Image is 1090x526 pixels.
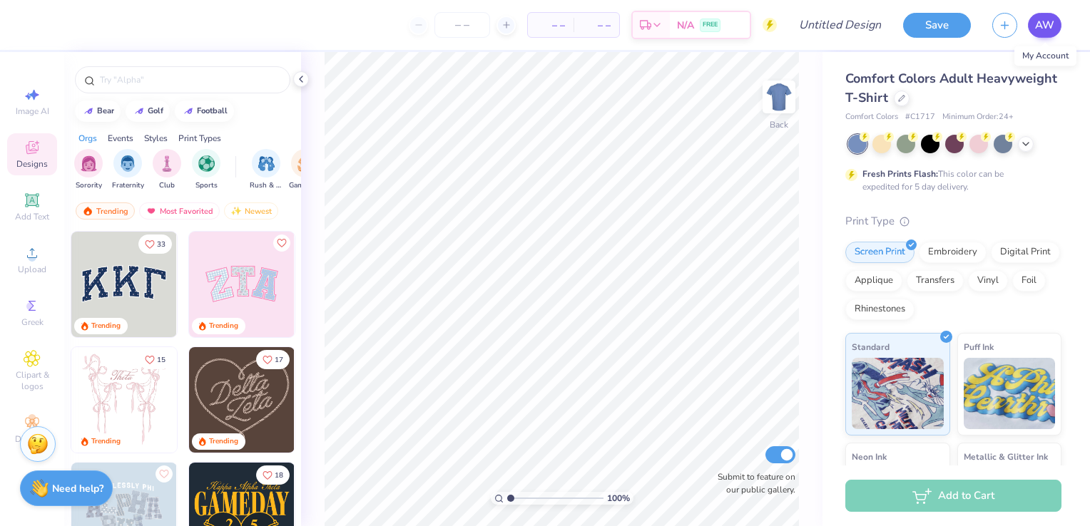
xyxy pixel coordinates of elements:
img: 12710c6a-dcc0-49ce-8688-7fe8d5f96fe2 [189,347,295,453]
div: Most Favorited [139,202,220,220]
div: Newest [224,202,278,220]
div: Trending [209,321,238,331]
label: Submit to feature on our public gallery. [710,470,795,496]
img: Back [765,83,793,111]
img: 9980f5e8-e6a1-4b4a-8839-2b0e9349023c [189,232,295,337]
img: Club Image [159,155,175,172]
span: Upload [18,264,46,275]
span: Add Text [15,211,49,222]
span: AW [1035,17,1054,33]
button: golf [126,100,170,122]
button: Like [138,350,172,369]
div: Orgs [78,132,97,145]
img: 5ee11766-d822-42f5-ad4e-763472bf8dcf [294,232,399,337]
div: filter for Sports [192,149,220,191]
div: Digital Print [991,242,1060,263]
button: filter button [192,149,220,191]
button: Like [138,234,172,254]
img: Puff Ink [964,358,1056,429]
span: Sorority [76,180,102,191]
div: filter for Fraternity [112,149,144,191]
span: Standard [852,339,890,354]
span: Game Day [289,180,322,191]
div: filter for Sorority [74,149,103,191]
div: bear [97,107,114,115]
input: Try "Alpha" [98,73,281,87]
span: – – [536,18,565,33]
span: Greek [21,316,44,328]
span: Image AI [16,105,49,117]
div: Events [108,132,133,145]
button: Like [256,465,290,485]
strong: Fresh Prints Flash: [862,168,938,180]
span: Sports [195,180,218,191]
button: filter button [289,149,322,191]
img: trend_line.gif [133,107,145,115]
span: Club [159,180,175,191]
img: Fraternity Image [120,155,136,172]
span: 18 [275,472,283,479]
div: filter for Club [153,149,181,191]
a: AW [1028,13,1061,38]
img: Sports Image [198,155,215,172]
button: Like [273,234,290,252]
div: Trending [91,436,121,447]
div: football [197,107,228,115]
span: Designs [16,158,48,170]
span: Rush & Bid [250,180,282,191]
span: N/A [677,18,694,33]
span: FREE [703,20,718,30]
div: Trending [209,436,238,447]
div: Screen Print [845,242,915,263]
span: Metallic & Glitter Ink [964,449,1048,464]
input: – – [434,12,490,38]
span: Neon Ink [852,449,887,464]
img: ead2b24a-117b-4488-9b34-c08fd5176a7b [294,347,399,453]
span: # C1717 [905,111,935,123]
div: This color can be expedited for 5 day delivery. [862,167,1038,193]
div: Foil [1012,270,1046,292]
img: trend_line.gif [83,107,94,115]
img: trend_line.gif [183,107,194,115]
span: Decorate [15,433,49,445]
div: My Account [1014,46,1076,66]
img: 83dda5b0-2158-48ca-832c-f6b4ef4c4536 [71,347,177,453]
span: 100 % [607,492,630,505]
div: filter for Game Day [289,149,322,191]
div: Vinyl [968,270,1008,292]
button: bear [75,100,121,122]
span: 17 [275,356,283,363]
img: trending.gif [82,206,93,216]
button: filter button [112,149,144,191]
div: Transfers [907,270,964,292]
img: d12a98c7-f0f7-4345-bf3a-b9f1b718b86e [176,347,282,453]
button: football [175,100,234,122]
img: Game Day Image [297,155,314,172]
span: 15 [157,356,165,363]
div: Embroidery [919,242,987,263]
button: Save [903,13,971,38]
div: Print Type [845,213,1061,230]
span: – – [582,18,611,33]
button: filter button [250,149,282,191]
button: filter button [74,149,103,191]
img: edfb13fc-0e43-44eb-bea2-bf7fc0dd67f9 [176,232,282,337]
img: Newest.gif [230,206,242,216]
div: Applique [845,270,902,292]
span: Clipart & logos [7,369,57,392]
span: Minimum Order: 24 + [942,111,1014,123]
div: Trending [76,202,135,220]
div: Trending [91,321,121,331]
img: Standard [852,358,944,429]
button: Like [256,350,290,369]
span: Puff Ink [964,339,994,354]
div: Rhinestones [845,299,915,320]
div: Styles [144,132,168,145]
img: most_fav.gif [146,206,157,216]
img: Rush & Bid Image [258,155,275,172]
strong: Need help? [52,482,103,495]
span: 33 [157,241,165,248]
div: Back [770,118,788,131]
img: 3b9aba4f-e317-4aa7-a679-c95a879539bd [71,232,177,337]
input: Untitled Design [788,11,892,39]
